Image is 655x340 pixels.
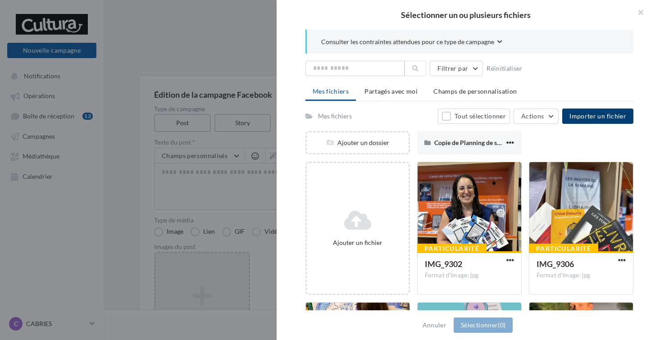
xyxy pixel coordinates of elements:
span: Copie de Planning de septembre [434,139,524,146]
div: Ajouter un fichier [310,238,405,247]
button: Filtrer par [430,61,483,76]
span: Consulter les contraintes attendues pour ce type de campagne [321,37,494,46]
span: Actions [521,112,544,120]
div: Particularité [417,244,487,254]
h2: Sélectionner un ou plusieurs fichiers [291,11,641,19]
button: Importer un fichier [562,109,633,124]
span: (0) [498,321,505,329]
button: Sélectionner(0) [454,317,513,333]
button: Actions [514,109,559,124]
span: IMG_9302 [425,259,462,269]
div: Mes fichiers [318,112,352,121]
div: Particularité [529,244,598,254]
button: Réinitialiser [483,63,526,74]
span: IMG_9306 [537,259,574,269]
span: Mes fichiers [313,87,349,95]
span: Champs de personnalisation [433,87,517,95]
button: Annuler [419,320,450,331]
span: Importer un fichier [569,112,626,120]
div: Ajouter un dossier [307,138,409,147]
span: Partagés avec moi [364,87,418,95]
div: Format d'image: jpg [537,272,626,280]
div: Format d'image: jpg [425,272,514,280]
button: Consulter les contraintes attendues pour ce type de campagne [321,37,502,48]
button: Tout sélectionner [438,109,510,124]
